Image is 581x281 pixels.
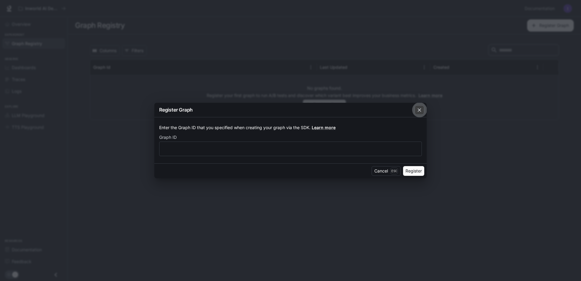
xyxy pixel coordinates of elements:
p: Graph ID [159,135,177,139]
p: Esc [390,168,398,174]
button: Register [403,166,424,176]
p: Enter the Graph ID that you specified when creating your graph via the SDK. [159,125,422,131]
p: Register Graph [159,106,193,113]
a: Learn more [312,125,336,130]
button: CancelEsc [372,166,401,176]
